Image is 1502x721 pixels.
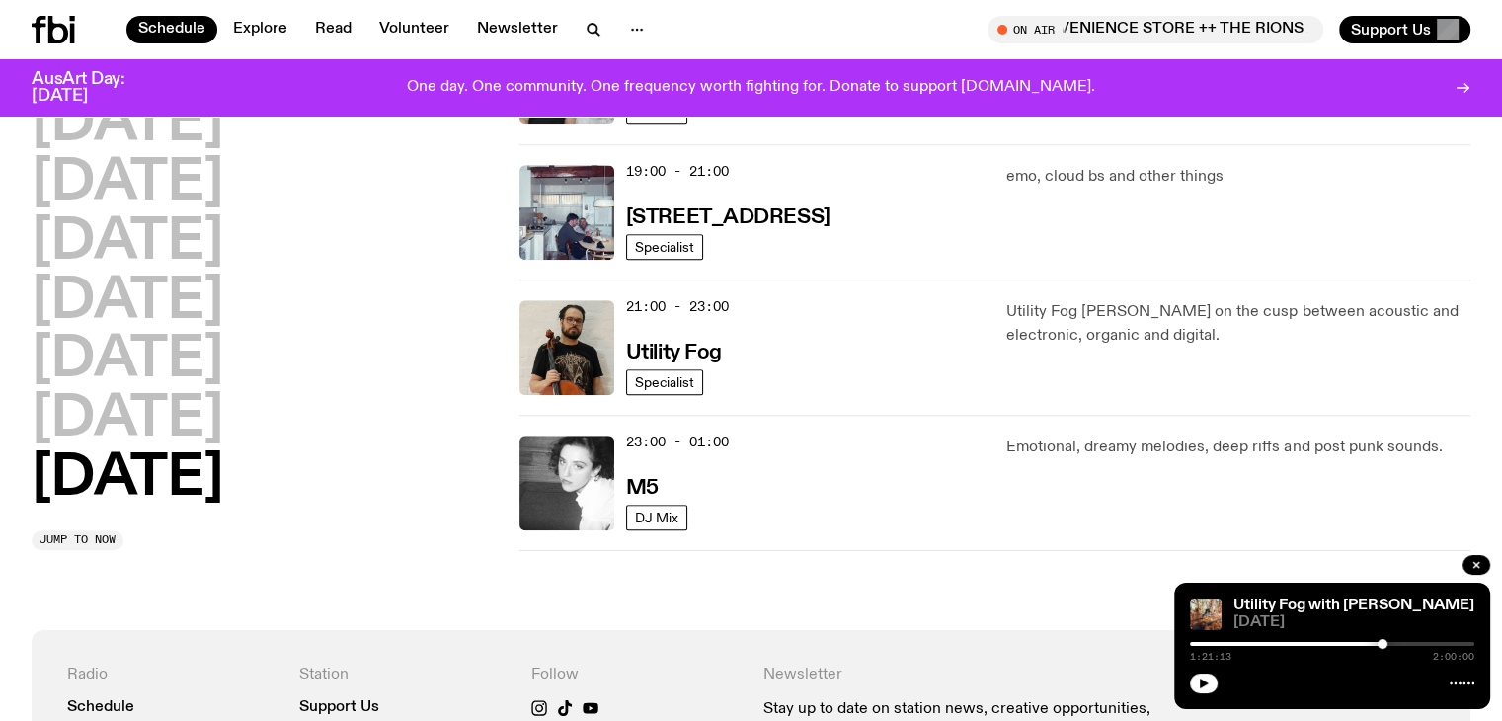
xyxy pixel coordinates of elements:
[626,207,830,228] h3: [STREET_ADDRESS]
[303,16,363,43] a: Read
[626,162,729,181] span: 19:00 - 21:00
[1433,652,1474,662] span: 2:00:00
[988,16,1323,43] button: On AirCONVENIENCE STORE ++ THE RIONS x [DATE] Arvos
[635,374,694,389] span: Specialist
[626,478,659,499] h3: M5
[67,666,276,684] h4: Radio
[465,16,570,43] a: Newsletter
[626,474,659,499] a: M5
[519,165,614,260] img: Pat sits at a dining table with his profile facing the camera. Rhea sits to his left facing the c...
[762,666,1203,684] h4: Newsletter
[32,97,223,152] button: [DATE]
[40,534,116,545] span: Jump to now
[32,156,223,211] button: [DATE]
[1190,599,1222,630] img: Cover for billy woods' album Golliwog
[221,16,299,43] a: Explore
[626,203,830,228] a: [STREET_ADDRESS]
[1351,21,1431,39] span: Support Us
[626,339,722,363] a: Utility Fog
[1233,615,1474,630] span: [DATE]
[32,392,223,447] button: [DATE]
[367,16,461,43] a: Volunteer
[32,451,223,507] button: [DATE]
[626,433,729,451] span: 23:00 - 01:00
[1006,165,1470,189] p: emo, cloud bs and other things
[32,275,223,330] button: [DATE]
[1233,598,1474,613] a: Utility Fog with [PERSON_NAME]
[407,79,1095,97] p: One day. One community. One frequency worth fighting for. Donate to support [DOMAIN_NAME].
[1339,16,1470,43] button: Support Us
[1006,300,1470,348] p: Utility Fog [PERSON_NAME] on the cusp between acoustic and electronic, organic and digital.
[531,666,740,684] h4: Follow
[299,700,379,715] a: Support Us
[1006,436,1470,459] p: Emotional, dreamy melodies, deep riffs and post punk sounds.
[519,436,614,530] img: A black and white photo of Lilly wearing a white blouse and looking up at the camera.
[626,234,703,260] a: Specialist
[299,666,508,684] h4: Station
[626,343,722,363] h3: Utility Fog
[32,71,158,105] h3: AusArt Day: [DATE]
[626,369,703,395] a: Specialist
[635,510,678,524] span: DJ Mix
[635,239,694,254] span: Specialist
[1190,652,1231,662] span: 1:21:13
[32,530,123,550] button: Jump to now
[32,334,223,389] button: [DATE]
[32,215,223,271] button: [DATE]
[626,297,729,316] span: 21:00 - 23:00
[519,300,614,395] img: Peter holds a cello, wearing a black graphic tee and glasses. He looks directly at the camera aga...
[626,505,687,530] a: DJ Mix
[126,16,217,43] a: Schedule
[67,700,134,715] a: Schedule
